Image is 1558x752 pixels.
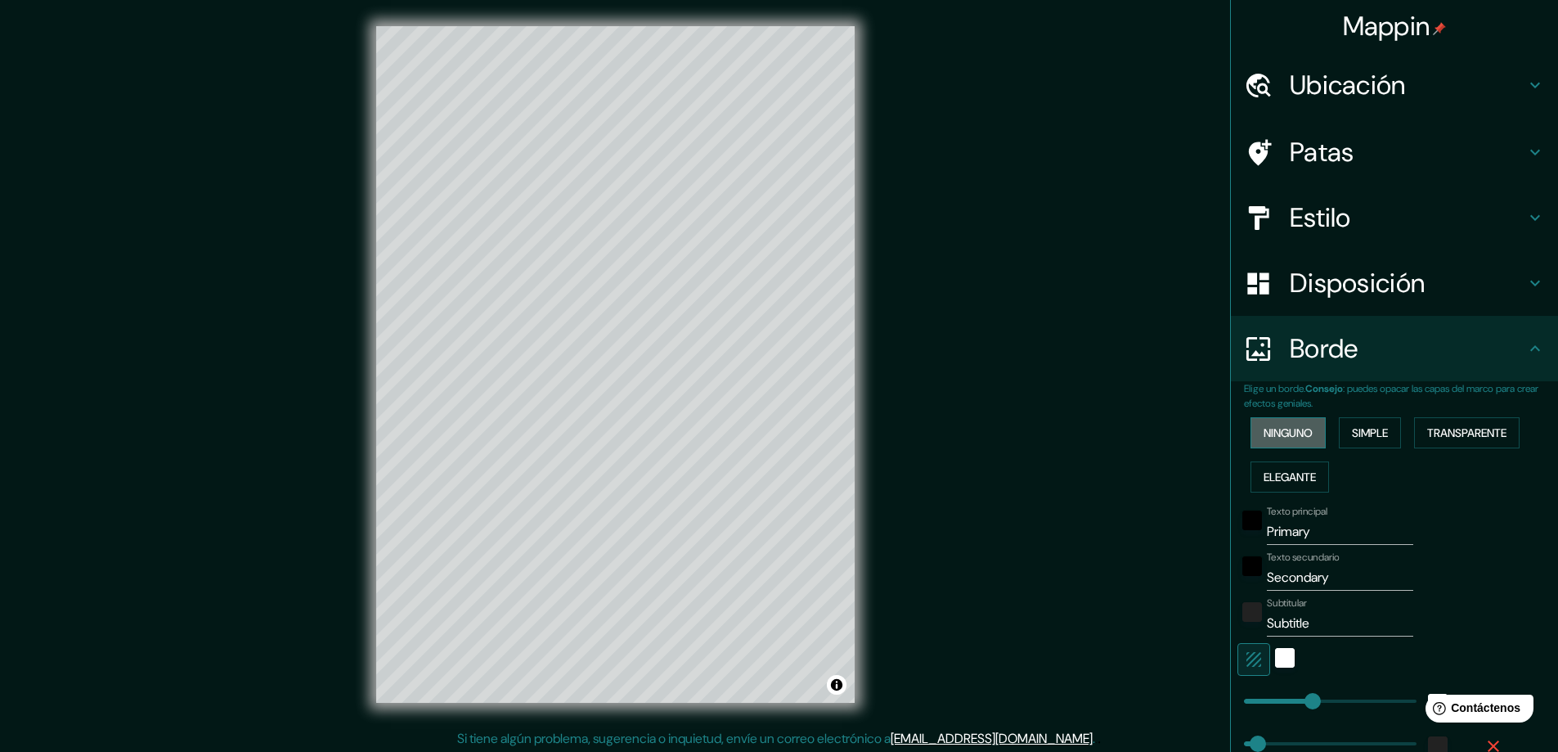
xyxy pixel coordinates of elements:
font: Elegante [1264,470,1316,484]
font: Texto principal [1267,505,1327,518]
font: Estilo [1290,200,1351,235]
button: Simple [1339,417,1401,448]
button: Activar o desactivar atribución [827,675,846,695]
font: Subtitular [1267,597,1307,610]
button: Elegante [1250,462,1329,493]
font: . [1093,730,1095,747]
img: pin-icon.png [1433,22,1446,35]
font: Patas [1290,135,1354,169]
font: Ninguno [1264,426,1313,440]
font: Consejo [1305,382,1343,395]
font: Texto secundario [1267,551,1340,564]
div: Ubicación [1231,52,1558,118]
font: Simple [1352,426,1388,440]
div: Estilo [1231,185,1558,250]
div: Disposición [1231,250,1558,316]
font: Mappin [1343,9,1430,43]
div: Patas [1231,119,1558,185]
font: Si tiene algún problema, sugerencia o inquietud, envíe un correo electrónico a [457,730,891,747]
button: negro [1242,511,1262,530]
button: negro [1242,556,1262,576]
button: Ninguno [1250,417,1326,448]
font: . [1095,729,1098,747]
a: [EMAIL_ADDRESS][DOMAIN_NAME] [891,730,1093,747]
iframe: Lanzador de widgets de ayuda [1412,688,1540,734]
font: Elige un borde. [1244,382,1305,395]
font: Disposición [1290,266,1425,300]
font: . [1098,729,1101,747]
button: blanco [1275,648,1295,668]
div: Borde [1231,316,1558,381]
font: : puedes opacar las capas del marco para crear efectos geniales. [1244,382,1538,410]
button: color-222222 [1242,602,1262,622]
font: Borde [1290,331,1358,366]
font: Transparente [1427,426,1506,440]
button: Transparente [1414,417,1520,448]
font: Ubicación [1290,68,1406,102]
